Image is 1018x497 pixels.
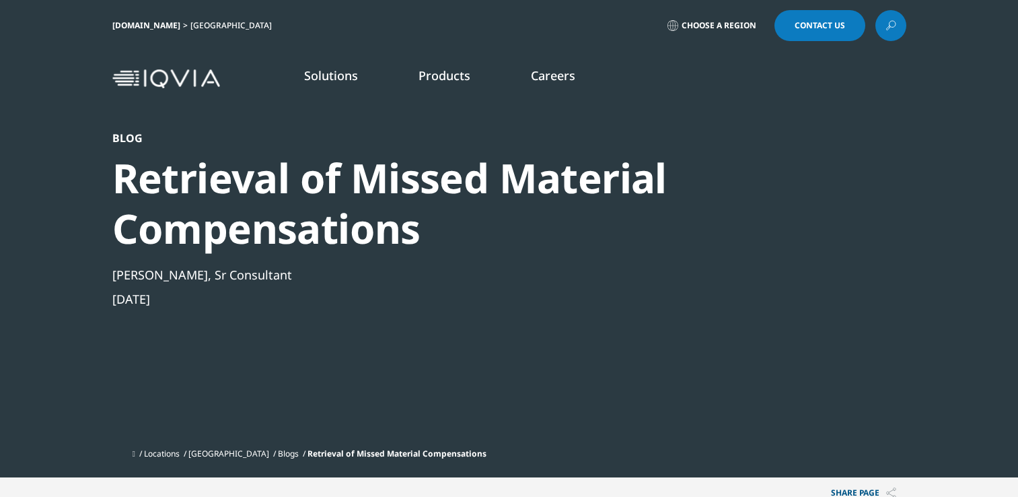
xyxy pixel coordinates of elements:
[304,67,358,84] a: Solutions
[112,131,834,145] div: Blog
[682,20,756,31] span: Choose a Region
[190,20,277,31] div: [GEOGRAPHIC_DATA]
[112,69,220,89] img: IQVIA Healthcare Information Technology and Pharma Clinical Research Company
[112,153,834,254] div: Retrieval of Missed Material Compensations
[188,448,269,459] a: [GEOGRAPHIC_DATA]
[307,448,486,459] span: Retrieval of Missed Material Compensations
[774,10,865,41] a: Contact Us
[112,267,834,283] div: [PERSON_NAME], Sr Consultant
[531,67,575,84] a: Careers
[144,448,180,459] a: Locations
[225,47,906,110] nav: Primary
[419,67,470,84] a: Products
[112,20,180,31] a: [DOMAIN_NAME]
[278,448,299,459] a: Blogs
[795,22,845,30] span: Contact Us
[112,291,834,307] div: [DATE]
